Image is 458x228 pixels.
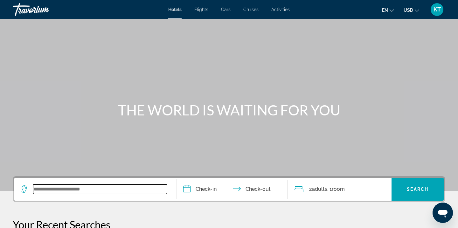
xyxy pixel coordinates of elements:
[392,178,444,201] button: Search
[13,1,76,18] a: Travorium
[312,186,327,192] span: Adults
[14,178,444,201] div: Search widget
[404,5,419,15] button: Change currency
[288,178,392,201] button: Travelers: 2 adults, 0 children
[382,5,394,15] button: Change language
[168,7,182,12] a: Hotels
[271,7,290,12] a: Activities
[332,186,345,192] span: Room
[433,203,453,223] iframe: Button to launch messaging window
[221,7,231,12] a: Cars
[434,6,441,13] span: KT
[404,8,413,13] span: USD
[429,3,445,16] button: User Menu
[177,178,288,201] button: Check in and out dates
[407,187,428,192] span: Search
[327,185,345,194] span: , 1
[309,185,327,194] span: 2
[243,7,259,12] a: Cruises
[110,102,348,118] h1: THE WORLD IS WAITING FOR YOU
[382,8,388,13] span: en
[194,7,208,12] a: Flights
